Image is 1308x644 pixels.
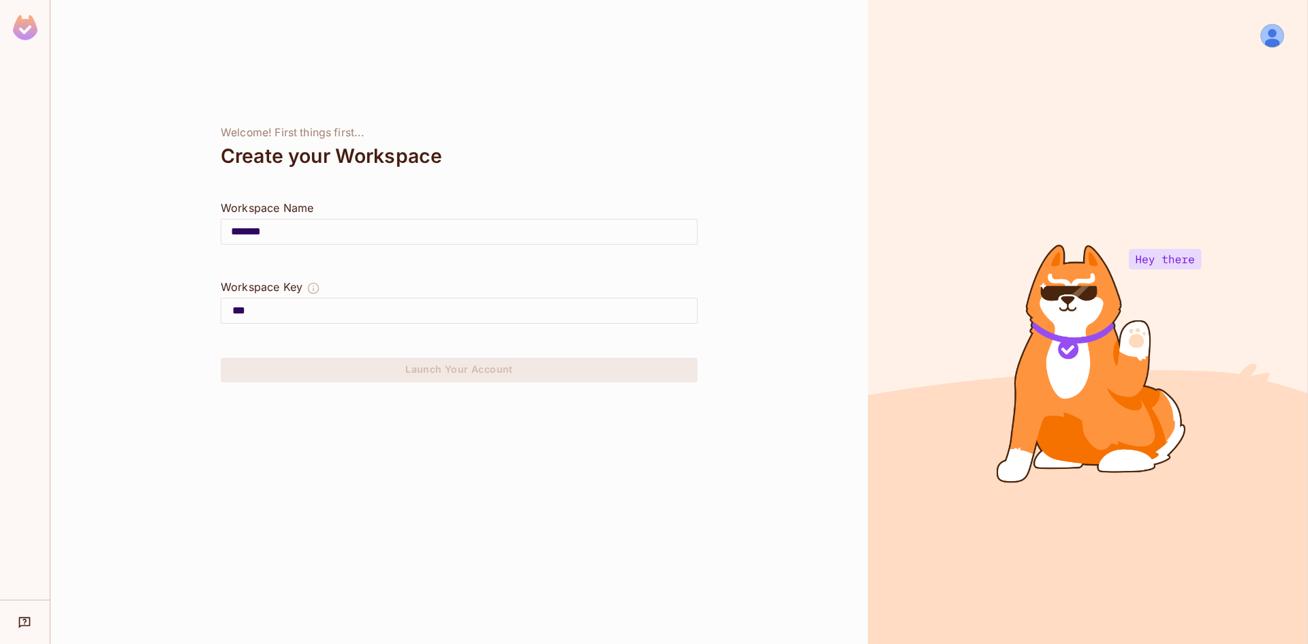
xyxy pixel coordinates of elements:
[1261,25,1283,47] img: 아이샤
[221,279,302,295] div: Workspace Key
[13,15,37,40] img: SReyMgAAAABJRU5ErkJggg==
[10,609,40,636] div: Help & Updates
[221,200,698,216] div: Workspace Name
[221,358,698,382] button: Launch Your Account
[221,140,698,172] div: Create your Workspace
[307,279,320,298] button: The Workspace Key is unique, and serves as the identifier of your workspace.
[221,126,698,140] div: Welcome! First things first...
